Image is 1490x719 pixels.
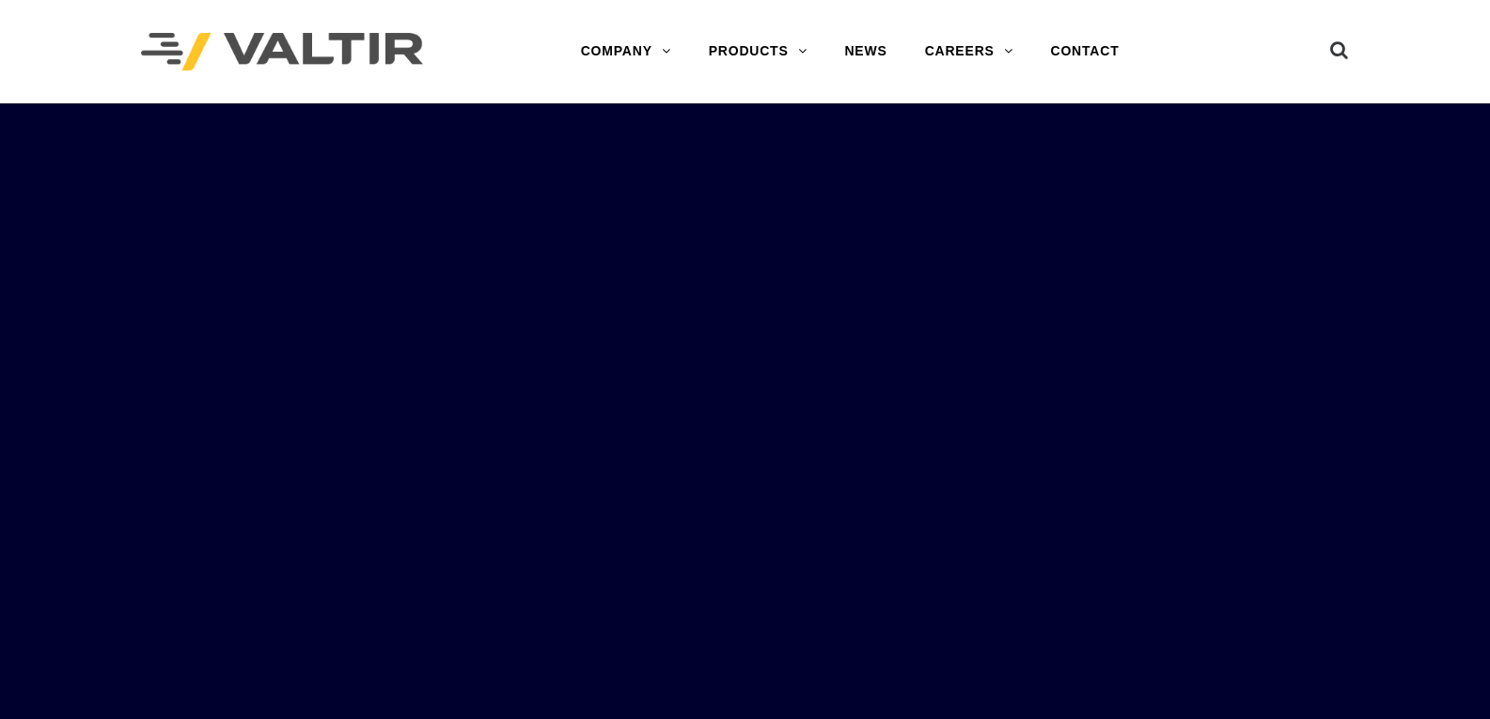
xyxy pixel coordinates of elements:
[690,33,826,70] a: PRODUCTS
[825,33,905,70] a: NEWS
[141,33,423,71] img: Valtir
[562,33,690,70] a: COMPANY
[1032,33,1138,70] a: CONTACT
[906,33,1032,70] a: CAREERS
